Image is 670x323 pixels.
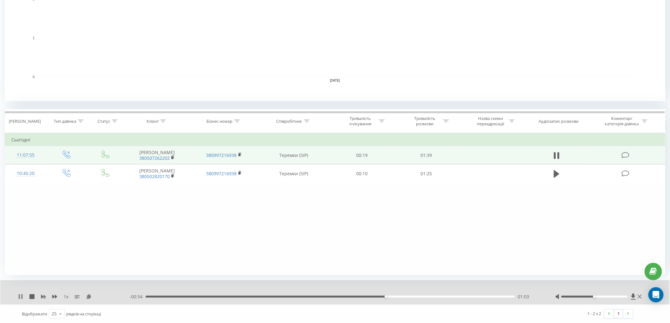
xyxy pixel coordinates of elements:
span: 01:03 [518,294,529,300]
text: 1 [33,36,35,40]
div: Аудіозапис розмови [539,119,579,124]
a: 380507262202 [139,155,170,161]
div: Статус [98,119,110,124]
td: Теремки (SIP) [257,146,330,165]
td: 00:10 [330,165,394,183]
div: Клієнт [147,119,159,124]
td: [PERSON_NAME] [123,165,191,183]
span: рядків на сторінці [66,311,101,317]
div: Назва схеми переадресації [474,116,508,127]
div: 10:45:20 [11,167,40,180]
a: 380502820170 [139,173,170,179]
td: [PERSON_NAME] [123,146,191,165]
td: 01:39 [394,146,459,165]
div: Бізнес номер [207,119,233,124]
div: 1 - 2 з 2 [588,310,601,317]
span: - 00:34 [130,294,146,300]
td: Сьогодні [5,134,665,146]
div: Accessibility label [593,295,596,298]
span: 1 x [64,294,68,300]
div: Коментар/категорія дзвінка [603,116,640,127]
text: 0 [33,75,35,79]
td: 01:25 [394,165,459,183]
a: 380997216938 [206,152,237,158]
span: Відображати [22,311,47,317]
div: Тривалість очікування [344,116,377,127]
td: 00:19 [330,146,394,165]
td: Теремки (SIP) [257,165,330,183]
div: [PERSON_NAME] [9,119,41,124]
a: 1 [614,309,623,318]
div: Тривалість розмови [408,116,442,127]
div: 11:07:55 [11,149,40,161]
div: 25 [52,311,57,317]
div: Accessibility label [385,295,387,298]
div: Тип дзвінка [54,119,76,124]
div: Співробітник [276,119,302,124]
a: 380997216938 [206,171,237,177]
div: Open Intercom Messenger [648,287,664,302]
text: [DATE] [330,79,340,83]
